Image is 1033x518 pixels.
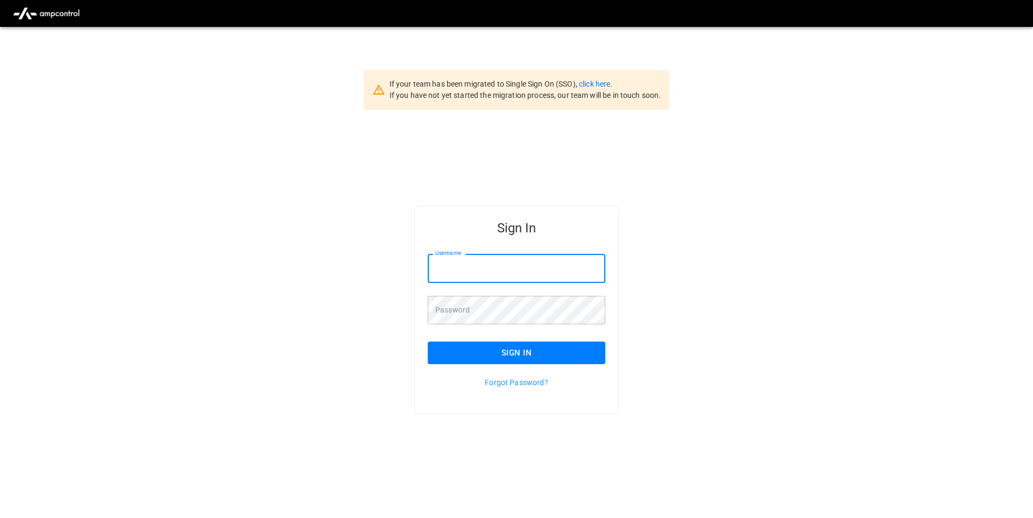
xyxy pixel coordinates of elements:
[428,219,605,237] h5: Sign In
[428,342,605,364] button: Sign In
[579,80,612,88] a: click here.
[428,377,605,388] p: Forgot Password?
[390,91,661,100] span: If you have not yet started the migration process, our team will be in touch soon.
[390,80,579,88] span: If your team has been migrated to Single Sign On (SSO),
[9,3,84,24] img: ampcontrol.io logo
[435,249,461,258] label: Username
